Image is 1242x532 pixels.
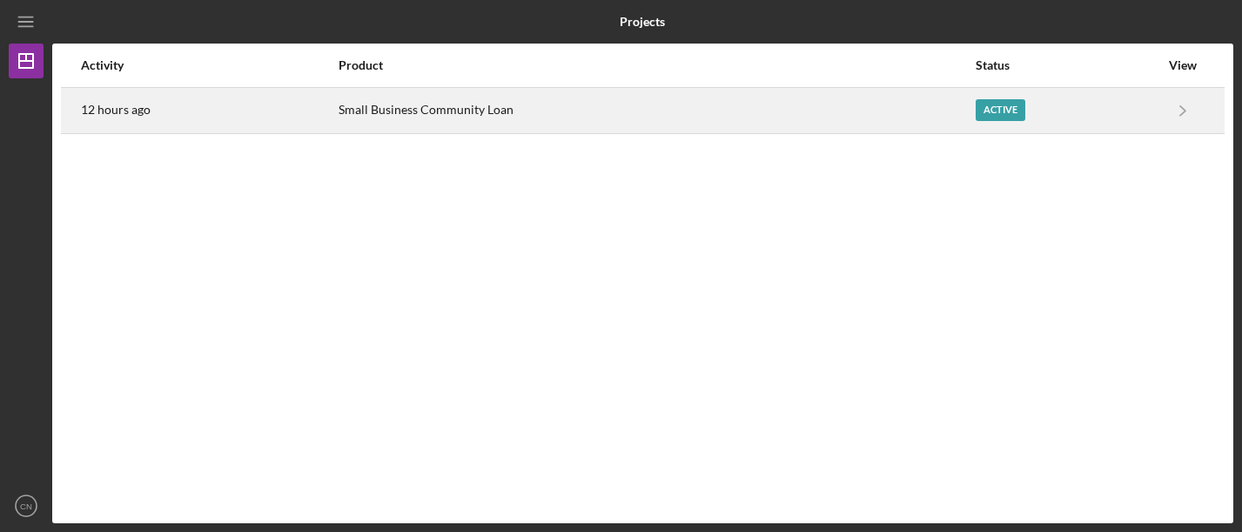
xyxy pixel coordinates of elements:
[976,58,1159,72] div: Status
[339,89,974,132] div: Small Business Community Loan
[1161,58,1205,72] div: View
[20,502,32,511] text: CN
[9,488,44,523] button: CN
[81,58,337,72] div: Activity
[81,103,151,117] time: 2025-08-19 14:28
[976,99,1025,121] div: Active
[620,15,665,29] b: Projects
[339,58,974,72] div: Product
